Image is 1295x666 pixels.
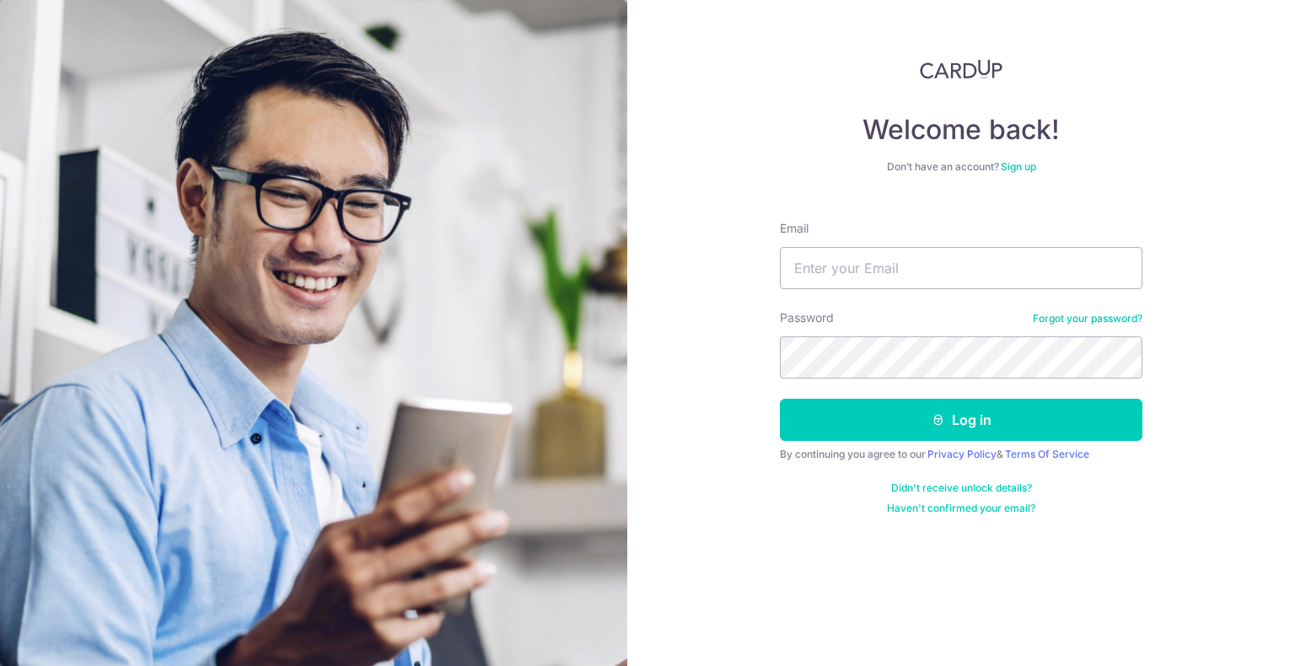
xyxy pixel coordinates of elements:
[927,448,997,460] a: Privacy Policy
[780,247,1142,289] input: Enter your Email
[780,113,1142,147] h4: Welcome back!
[891,481,1032,495] a: Didn't receive unlock details?
[1033,312,1142,325] a: Forgot your password?
[920,59,1002,79] img: CardUp Logo
[780,399,1142,441] button: Log in
[780,448,1142,461] div: By continuing you agree to our &
[1001,160,1036,173] a: Sign up
[780,220,809,237] label: Email
[780,160,1142,174] div: Don’t have an account?
[1005,448,1089,460] a: Terms Of Service
[780,309,834,326] label: Password
[887,502,1035,515] a: Haven't confirmed your email?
